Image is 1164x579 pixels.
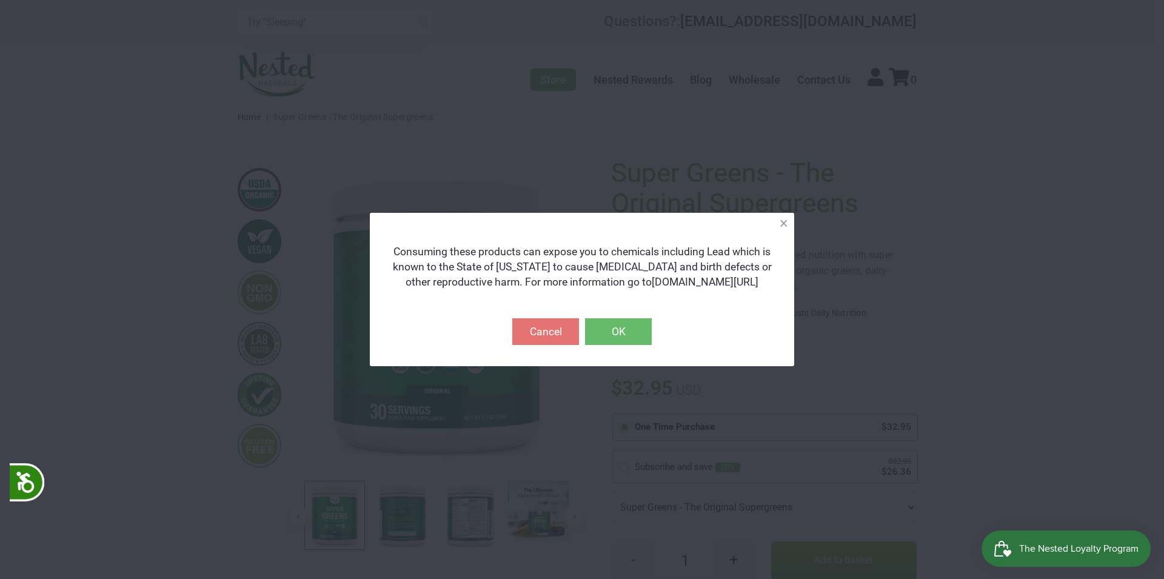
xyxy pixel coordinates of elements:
iframe: Button to open loyalty program pop-up [982,530,1152,567]
p: Consuming these products can expose you to chemicals including Lead which is known to the State o... [391,244,773,289]
button: OK [585,318,652,345]
button: Cancel [512,318,579,345]
a: [DOMAIN_NAME][URL] [652,276,758,288]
